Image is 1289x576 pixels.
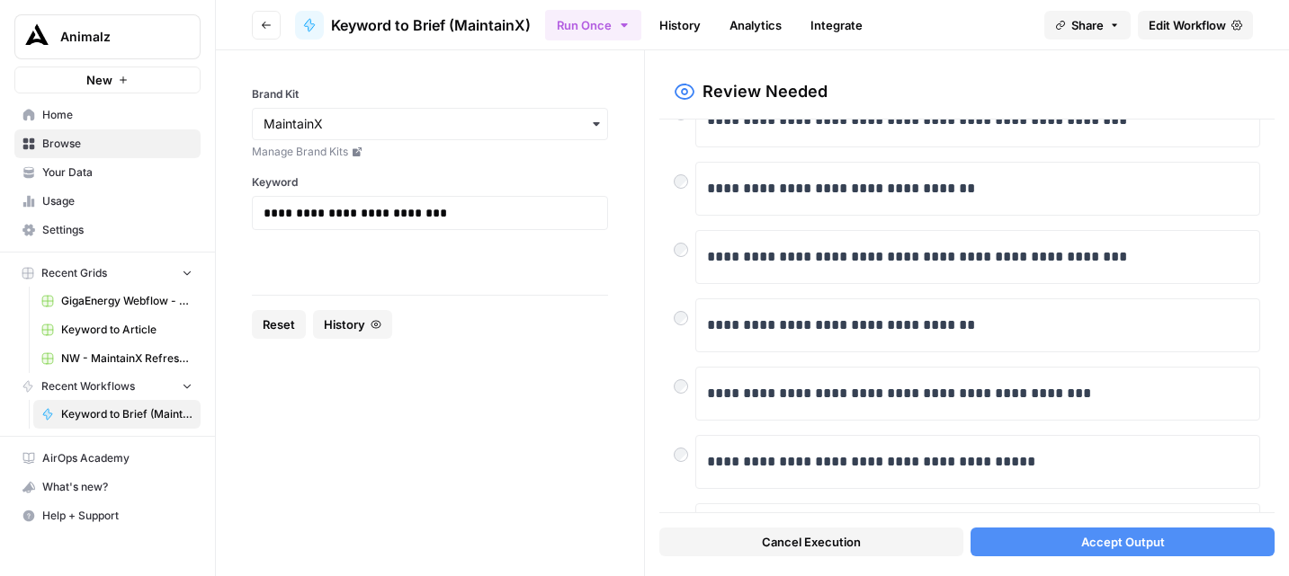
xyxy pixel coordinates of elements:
[703,79,828,104] h2: Review Needed
[42,193,192,209] span: Usage
[14,260,201,287] button: Recent Grids
[41,265,107,281] span: Recent Grids
[252,86,608,102] label: Brand Kit
[1138,11,1253,40] a: Edit Workflow
[15,474,200,501] div: What's new?
[252,144,608,160] a: Manage Brand Kits
[61,322,192,338] span: Keyword to Article
[1044,11,1131,40] button: Share
[61,406,192,422] span: Keyword to Brief (MaintainX)
[33,315,201,344] a: Keyword to Article
[14,187,201,216] a: Usage
[295,11,531,40] a: Keyword to Brief (MaintainX)
[719,11,792,40] a: Analytics
[21,21,53,53] img: Animalz Logo
[14,101,201,129] a: Home
[1149,16,1226,34] span: Edit Workflow
[263,315,295,333] span: Reset
[61,293,192,309] span: GigaEnergy Webflow - Shop Inventories
[14,373,201,400] button: Recent Workflows
[331,14,531,36] span: Keyword to Brief (MaintainX)
[252,174,608,191] label: Keyword
[33,287,201,315] a: GigaEnergy Webflow - Shop Inventories
[42,450,192,466] span: AirOps Academy
[60,28,169,46] span: Animalz
[14,473,201,501] button: What's new?
[14,444,201,473] a: AirOps Academy
[649,11,712,40] a: History
[14,129,201,158] a: Browse
[545,10,641,40] button: Run Once
[33,344,201,373] a: NW - MaintainX Refresh Workflow
[86,71,112,89] span: New
[33,400,201,429] a: Keyword to Brief (MaintainX)
[252,310,306,339] button: Reset
[61,350,192,367] span: NW - MaintainX Refresh Workflow
[14,216,201,244] a: Settings
[14,14,201,59] button: Workspace: Animalz
[42,222,192,238] span: Settings
[762,533,861,551] span: Cancel Execution
[14,66,201,93] button: New
[971,527,1275,556] button: Accept Output
[42,508,192,524] span: Help + Support
[42,136,192,152] span: Browse
[264,115,596,133] input: MaintainX
[313,310,392,339] button: History
[41,378,135,394] span: Recent Workflows
[42,164,192,181] span: Your Data
[14,501,201,530] button: Help + Support
[42,107,192,123] span: Home
[324,315,365,333] span: History
[1071,16,1104,34] span: Share
[14,158,201,187] a: Your Data
[1081,533,1165,551] span: Accept Output
[659,527,963,556] button: Cancel Execution
[800,11,873,40] a: Integrate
